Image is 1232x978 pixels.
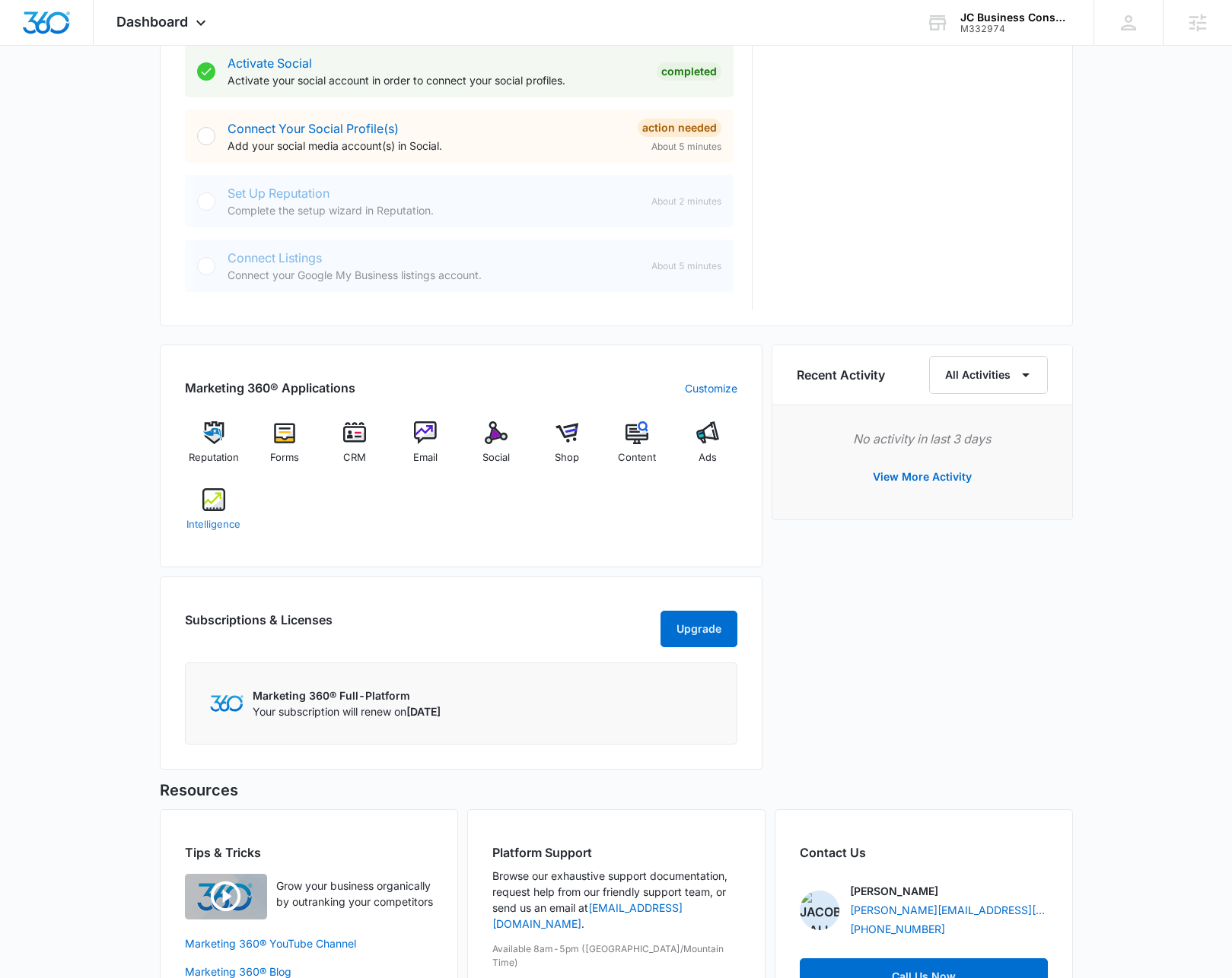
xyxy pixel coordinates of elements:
[555,450,579,465] span: Shop
[492,942,740,970] p: Available 8am-5pm ([GEOGRAPHIC_DATA]/Mountain Time)
[185,421,244,476] a: Reputation
[858,459,987,495] button: View More Activity
[343,450,366,465] span: CRM
[960,11,1071,24] div: account name
[800,891,839,930] img: Jacob Gallahan
[160,779,1073,802] h5: Resources
[185,379,355,397] h2: Marketing 360® Applications
[185,611,333,641] h2: Subscriptions & Licenses
[638,119,721,137] div: Action Needed
[850,883,938,899] p: [PERSON_NAME]
[255,421,314,476] a: Forms
[185,935,433,951] a: Marketing 360® YouTube Channel
[685,380,737,396] a: Customize
[253,687,441,703] p: Marketing 360® Full-Platform
[482,450,510,465] span: Social
[185,874,267,919] img: Quick Overview Video
[326,421,384,476] a: CRM
[850,902,1048,918] a: [PERSON_NAME][EMAIL_ADDRESS][PERSON_NAME][DOMAIN_NAME]
[270,450,299,465] span: Forms
[467,421,526,476] a: Social
[699,450,717,465] span: Ads
[253,703,441,719] p: Your subscription will renew on
[228,121,399,136] a: Connect Your Social Profile(s)
[210,695,244,711] img: Marketing 360 Logo
[618,450,656,465] span: Content
[116,14,188,30] span: Dashboard
[186,517,240,532] span: Intelligence
[960,24,1071,34] div: account id
[800,843,1048,862] h2: Contact Us
[608,421,667,476] a: Content
[850,921,945,937] a: [PHONE_NUMBER]
[396,421,455,476] a: Email
[228,138,626,154] p: Add your social media account(s) in Social.
[651,140,721,154] span: About 5 minutes
[797,366,885,384] h6: Recent Activity
[492,868,740,932] p: Browse our exhaustive support documentation, request help from our friendly support team, or send...
[276,878,433,910] p: Grow your business organically by outranking your competitors
[657,62,721,81] div: Completed
[661,611,737,647] button: Upgrade
[492,843,740,862] h2: Platform Support
[185,843,433,862] h2: Tips & Tricks
[679,421,737,476] a: Ads
[537,421,596,476] a: Shop
[189,450,239,465] span: Reputation
[228,267,639,283] p: Connect your Google My Business listings account.
[228,56,312,71] a: Activate Social
[228,72,645,88] p: Activate your social account in order to connect your social profiles.
[797,430,1048,448] p: No activity in last 3 days
[929,356,1048,394] button: All Activities
[185,488,244,543] a: Intelligence
[651,259,721,273] span: About 5 minutes
[406,705,441,718] span: [DATE]
[413,450,438,465] span: Email
[651,195,721,208] span: About 2 minutes
[228,202,639,218] p: Complete the setup wizard in Reputation.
